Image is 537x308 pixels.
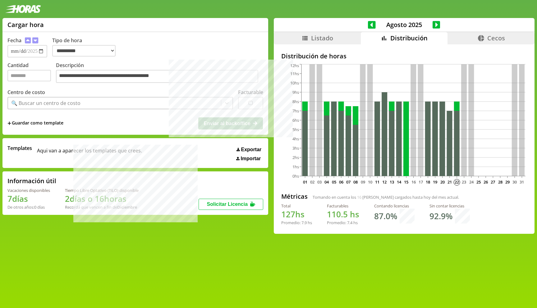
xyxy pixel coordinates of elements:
[241,156,261,161] span: Importar
[353,179,358,185] text: 08
[520,179,524,185] text: 31
[357,194,361,200] span: 16
[484,179,488,185] text: 26
[65,188,139,193] div: Tiempo Libre Optativo (TiLO) disponible
[7,20,44,29] h1: Cargar hora
[290,71,299,76] tspan: 11hs
[374,203,415,209] div: Contando licencias
[303,179,307,185] text: 01
[301,220,307,225] span: 7.9
[433,179,437,185] text: 19
[487,34,505,42] span: Cecos
[281,52,527,60] h2: Distribución de horas
[317,179,322,185] text: 03
[455,179,459,185] text: 22
[292,155,299,160] tspan: 2hs
[207,202,248,207] span: Solicitar Licencia
[241,147,262,152] span: Exportar
[281,209,295,220] span: 127
[440,179,444,185] text: 20
[290,80,299,86] tspan: 10hs
[235,147,263,153] button: Exportar
[361,179,365,185] text: 09
[327,209,348,220] span: 110.5
[281,220,312,225] div: Promedio: hs
[7,62,56,84] label: Cantidad
[346,179,351,185] text: 07
[238,89,263,96] label: Facturable
[292,117,299,123] tspan: 6hs
[292,108,299,114] tspan: 7hs
[37,145,142,161] span: Aqui van a aparecer los templates que crees.
[56,70,258,83] textarea: Descripción
[347,220,352,225] span: 7.4
[324,179,329,185] text: 04
[52,37,121,57] label: Tipo de hora
[290,63,299,68] tspan: 12hs
[292,127,299,132] tspan: 5hs
[310,179,314,185] text: 02
[332,179,336,185] text: 05
[498,179,503,185] text: 28
[429,211,452,222] h1: 92.9 %
[476,179,481,185] text: 25
[375,179,379,185] text: 11
[512,179,517,185] text: 30
[7,145,32,152] span: Templates
[56,62,263,84] label: Descripción
[469,179,474,185] text: 24
[404,179,408,185] text: 15
[390,34,428,42] span: Distribución
[7,120,11,127] span: +
[339,179,343,185] text: 06
[292,136,299,142] tspan: 4hs
[397,179,402,185] text: 14
[411,179,415,185] text: 16
[281,192,308,201] h2: Métricas
[491,179,495,185] text: 27
[419,179,423,185] text: 17
[368,179,372,185] text: 10
[7,193,50,204] h1: 7 días
[292,99,299,104] tspan: 8hs
[426,179,430,185] text: 18
[327,203,359,209] div: Facturables
[462,179,466,185] text: 23
[390,179,394,185] text: 13
[7,37,21,44] label: Fecha
[292,164,299,170] tspan: 1hs
[281,209,312,220] h1: hs
[376,20,433,29] span: Agosto 2025
[327,209,359,220] h1: hs
[292,173,299,179] tspan: 0hs
[65,204,139,210] div: Recordá que vencen a fin de
[5,5,41,13] img: logotipo
[447,179,452,185] text: 21
[429,203,470,209] div: Sin contar licencias
[11,100,80,106] div: 🔍 Buscar un centro de costo
[199,199,263,210] button: Solicitar Licencia
[311,34,333,42] span: Listado
[505,179,510,185] text: 29
[117,204,137,210] b: Diciembre
[292,89,299,95] tspan: 9hs
[7,177,56,185] h2: Información útil
[7,70,51,81] input: Cantidad
[7,120,63,127] span: +Guardar como template
[7,89,45,96] label: Centro de costo
[65,193,139,204] h1: 2 días o 16 horas
[7,188,50,193] div: Vacaciones disponibles
[281,203,312,209] div: Total
[374,211,397,222] h1: 87.0 %
[327,220,359,225] div: Promedio: hs
[382,179,387,185] text: 12
[7,204,50,210] div: De otros años: 0 días
[313,194,459,200] span: Tomando en cuenta los [PERSON_NAME] cargados hasta hoy del mes actual.
[292,145,299,151] tspan: 3hs
[52,45,116,57] select: Tipo de hora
